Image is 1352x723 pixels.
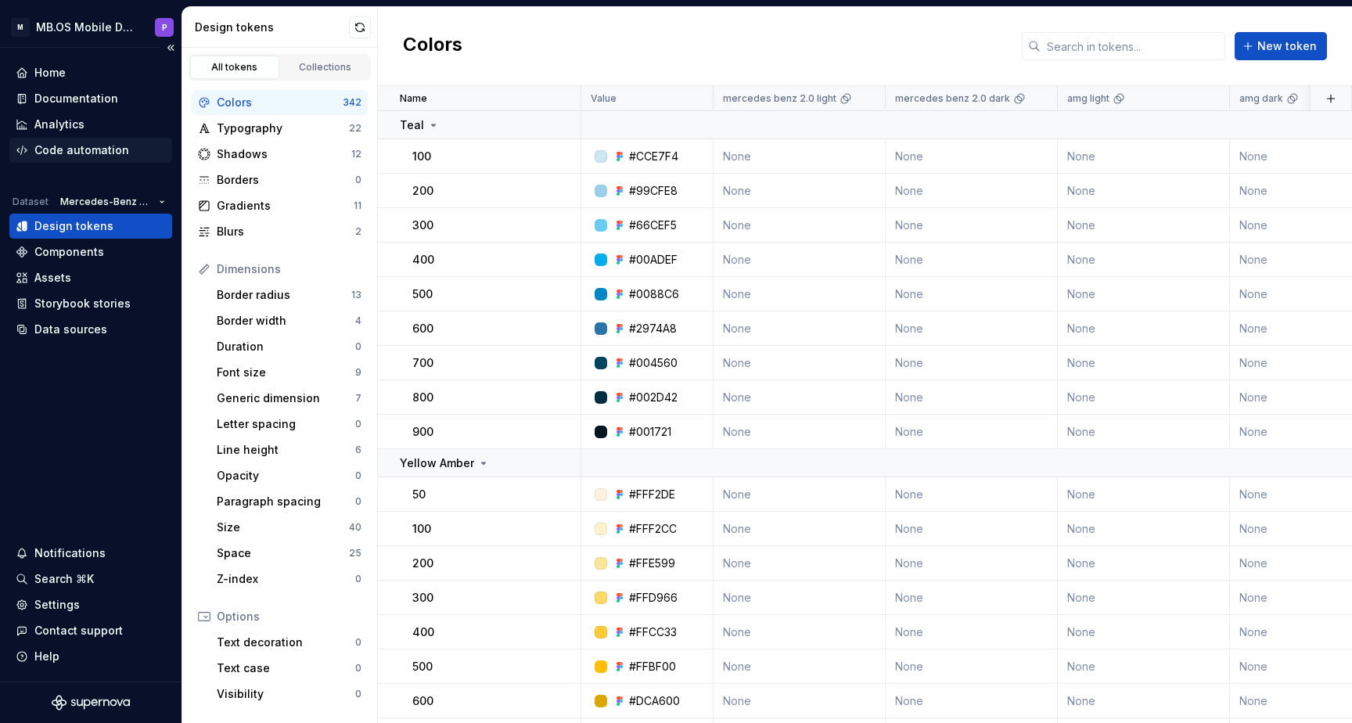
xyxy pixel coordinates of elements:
[714,208,886,243] td: None
[217,416,355,432] div: Letter spacing
[192,193,368,218] a: Gradients11
[217,635,355,650] div: Text decoration
[1058,477,1230,512] td: None
[355,174,361,186] div: 0
[162,21,167,34] div: P
[412,424,433,440] p: 900
[210,334,368,359] a: Duration0
[1058,649,1230,684] td: None
[886,546,1058,581] td: None
[629,556,675,571] div: #FFE599
[196,61,274,74] div: All tokens
[629,390,678,405] div: #002D42
[349,122,361,135] div: 22
[629,321,677,336] div: #2974A8
[714,684,886,718] td: None
[886,174,1058,208] td: None
[9,138,172,163] a: Code automation
[1235,32,1327,60] button: New token
[886,139,1058,174] td: None
[895,92,1010,105] p: mercedes benz 2.0 dark
[714,346,886,380] td: None
[1058,546,1230,581] td: None
[412,693,433,709] p: 600
[355,315,361,327] div: 4
[351,289,361,301] div: 13
[714,512,886,546] td: None
[11,18,30,37] div: M
[714,615,886,649] td: None
[210,630,368,655] a: Text decoration0
[3,10,178,44] button: MMB.OS Mobile Design SystemP
[9,265,172,290] a: Assets
[52,695,130,710] svg: Supernova Logo
[36,20,136,35] div: MB.OS Mobile Design System
[9,618,172,643] button: Contact support
[886,346,1058,380] td: None
[355,688,361,700] div: 0
[591,92,617,105] p: Value
[34,142,129,158] div: Code automation
[349,521,361,534] div: 40
[217,571,355,587] div: Z-index
[886,512,1058,546] td: None
[9,644,172,669] button: Help
[217,660,355,676] div: Text case
[34,270,71,286] div: Assets
[714,243,886,277] td: None
[217,120,349,136] div: Typography
[217,198,354,214] div: Gradients
[210,656,368,681] a: Text case0
[1058,380,1230,415] td: None
[412,149,431,164] p: 100
[210,386,368,411] a: Generic dimension7
[1058,684,1230,718] td: None
[1058,243,1230,277] td: None
[355,366,361,379] div: 9
[210,360,368,385] a: Font size9
[351,148,361,160] div: 12
[354,200,361,212] div: 11
[217,390,355,406] div: Generic dimension
[629,183,678,199] div: #99CFE8
[343,96,361,109] div: 342
[1041,32,1225,60] input: Search in tokens...
[886,277,1058,311] td: None
[34,117,84,132] div: Analytics
[886,581,1058,615] td: None
[355,340,361,353] div: 0
[34,65,66,81] div: Home
[886,243,1058,277] td: None
[714,277,886,311] td: None
[714,139,886,174] td: None
[412,286,433,302] p: 500
[412,556,433,571] p: 200
[886,311,1058,346] td: None
[412,355,433,371] p: 700
[217,95,343,110] div: Colors
[192,142,368,167] a: Shadows12
[1058,581,1230,615] td: None
[355,444,361,456] div: 6
[886,684,1058,718] td: None
[403,32,462,60] h2: Colors
[9,541,172,566] button: Notifications
[412,321,433,336] p: 600
[9,291,172,316] a: Storybook stories
[9,214,172,239] a: Design tokens
[9,239,172,264] a: Components
[217,146,351,162] div: Shadows
[160,37,182,59] button: Collapse sidebar
[886,415,1058,449] td: None
[355,495,361,508] div: 0
[355,573,361,585] div: 0
[217,494,355,509] div: Paragraph spacing
[714,546,886,581] td: None
[34,244,104,260] div: Components
[9,592,172,617] a: Settings
[210,412,368,437] a: Letter spacing0
[723,92,836,105] p: mercedes benz 2.0 light
[34,623,123,638] div: Contact support
[412,590,433,606] p: 300
[412,218,433,233] p: 300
